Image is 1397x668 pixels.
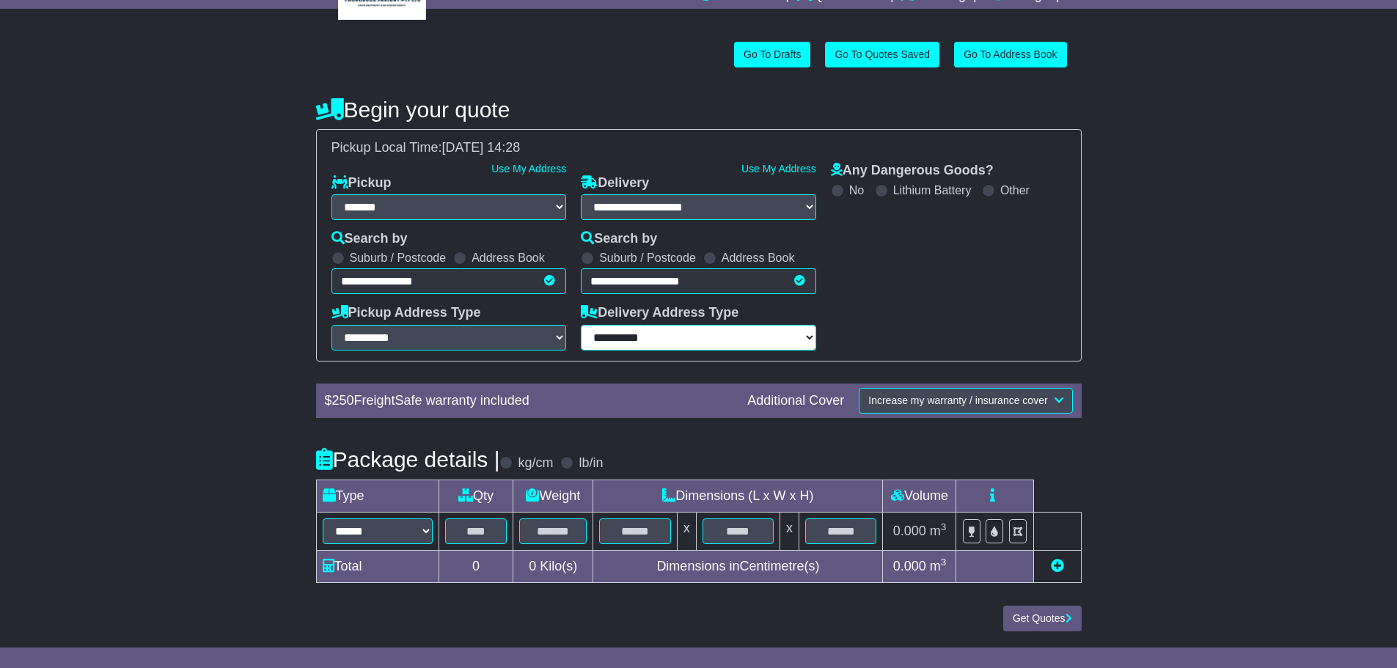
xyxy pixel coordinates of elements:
button: Increase my warranty / insurance cover [859,388,1072,414]
label: Lithium Battery [893,183,972,197]
td: x [677,512,696,550]
td: Qty [439,480,513,512]
td: x [780,512,799,550]
a: Add new item [1051,559,1064,573]
a: Go To Address Book [954,42,1066,67]
button: Get Quotes [1003,606,1082,631]
label: Search by [581,231,657,247]
label: Other [1000,183,1030,197]
span: Increase my warranty / insurance cover [868,394,1047,406]
sup: 3 [941,521,947,532]
a: Use My Address [491,163,566,175]
label: Suburb / Postcode [599,251,696,265]
label: Address Book [472,251,545,265]
label: Address Book [722,251,795,265]
td: Dimensions in Centimetre(s) [593,550,883,582]
span: 0.000 [893,524,926,538]
span: 0 [529,559,536,573]
span: [DATE] 14:28 [442,140,521,155]
td: 0 [439,550,513,582]
h4: Begin your quote [316,98,1082,122]
label: Delivery Address Type [581,305,738,321]
label: Any Dangerous Goods? [831,163,994,179]
label: No [849,183,864,197]
label: Pickup [331,175,392,191]
span: 250 [332,393,354,408]
div: Additional Cover [740,393,851,409]
a: Go To Drafts [734,42,810,67]
label: lb/in [579,455,603,471]
td: Volume [883,480,956,512]
span: 0.000 [893,559,926,573]
a: Use My Address [741,163,816,175]
td: Dimensions (L x W x H) [593,480,883,512]
label: Pickup Address Type [331,305,481,321]
sup: 3 [941,557,947,568]
td: Kilo(s) [513,550,593,582]
label: Suburb / Postcode [350,251,447,265]
td: Type [316,480,439,512]
label: Search by [331,231,408,247]
span: m [930,559,947,573]
div: $ FreightSafe warranty included [318,393,741,409]
span: m [930,524,947,538]
div: Pickup Local Time: [324,140,1074,156]
a: Go To Quotes Saved [825,42,939,67]
td: Weight [513,480,593,512]
label: kg/cm [518,455,553,471]
h4: Package details | [316,447,500,471]
label: Delivery [581,175,649,191]
td: Total [316,550,439,582]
